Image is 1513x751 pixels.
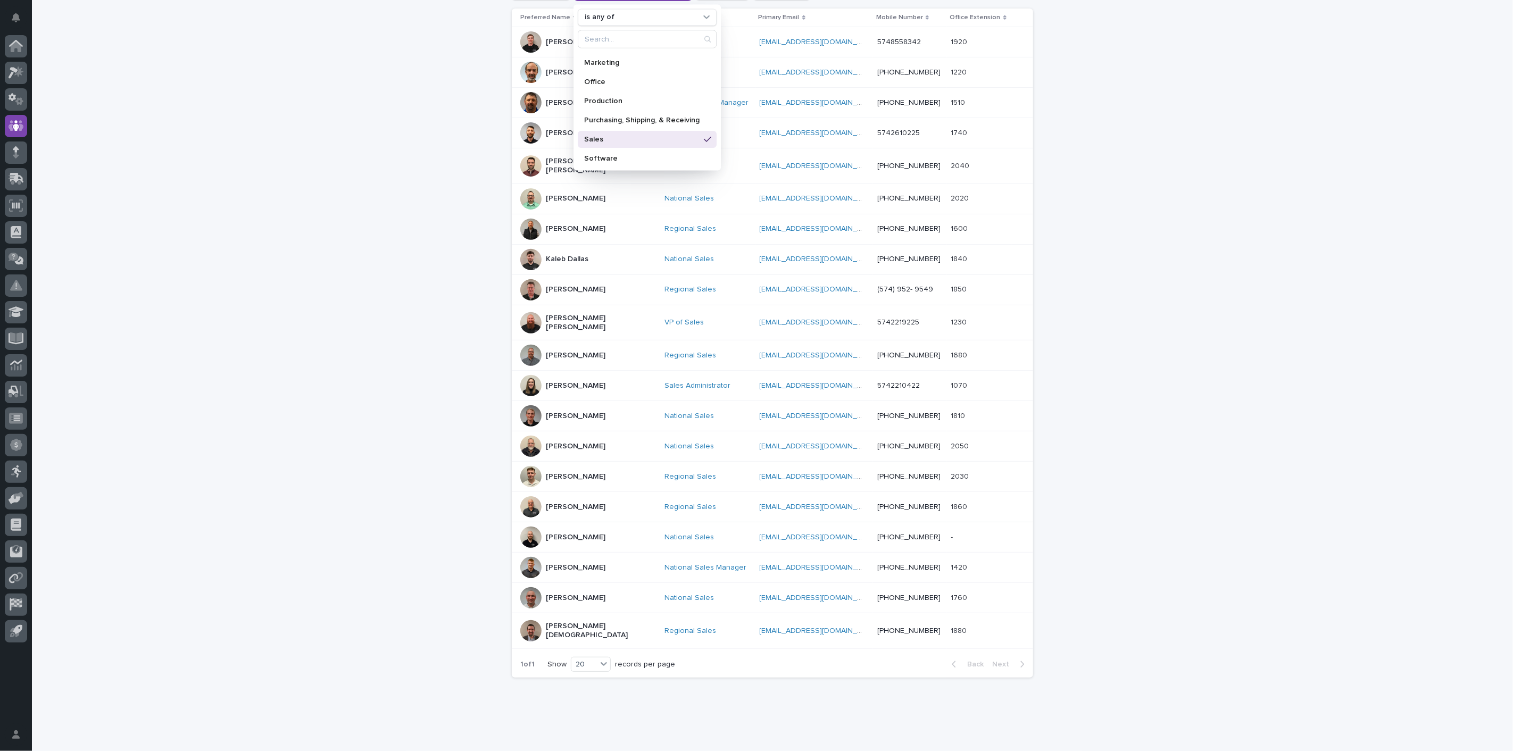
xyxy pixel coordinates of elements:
[951,160,972,171] p: 2040
[584,154,700,162] p: Software
[760,352,880,359] a: [EMAIL_ADDRESS][DOMAIN_NAME]
[512,214,1033,244] tr: [PERSON_NAME]Regional Sales [EMAIL_ADDRESS][DOMAIN_NAME] [PHONE_NUMBER]16001600
[546,622,652,640] p: [PERSON_NAME][DEMOGRAPHIC_DATA]
[760,38,880,46] a: [EMAIL_ADDRESS][DOMAIN_NAME]
[961,661,984,668] span: Back
[512,371,1033,401] tr: [PERSON_NAME]Sales Administrator [EMAIL_ADDRESS][DOMAIN_NAME] 574221042210701070
[760,382,880,389] a: [EMAIL_ADDRESS][DOMAIN_NAME]
[760,627,880,635] a: [EMAIL_ADDRESS][DOMAIN_NAME]
[760,473,880,480] a: [EMAIL_ADDRESS][DOMAIN_NAME]
[5,6,27,29] button: Notifications
[760,319,880,326] a: [EMAIL_ADDRESS][DOMAIN_NAME]
[760,255,880,263] a: [EMAIL_ADDRESS][DOMAIN_NAME]
[664,472,716,481] a: Regional Sales
[951,531,955,542] p: -
[951,410,968,421] p: 1810
[760,443,880,450] a: [EMAIL_ADDRESS][DOMAIN_NAME]
[664,194,714,203] a: National Sales
[877,627,941,635] a: [PHONE_NUMBER]
[13,13,27,30] div: Notifications
[512,118,1033,148] tr: [PERSON_NAME]National Sales [EMAIL_ADDRESS][DOMAIN_NAME] 574261022517401740
[877,195,941,202] a: [PHONE_NUMBER]
[546,157,652,175] p: [PERSON_NAME] [PERSON_NAME]
[512,553,1033,583] tr: [PERSON_NAME]National Sales Manager [EMAIL_ADDRESS][DOMAIN_NAME] [PHONE_NUMBER]14201420
[951,66,969,77] p: 1220
[546,381,605,390] p: [PERSON_NAME]
[546,472,605,481] p: [PERSON_NAME]
[877,129,920,137] a: 5742610225
[664,255,714,264] a: National Sales
[578,30,717,48] div: Search
[877,382,920,389] a: 5742210422
[951,222,970,233] p: 1600
[760,99,880,106] a: [EMAIL_ADDRESS][DOMAIN_NAME]
[520,12,570,23] p: Preferred Name
[664,224,716,233] a: Regional Sales
[546,68,605,77] p: [PERSON_NAME]
[546,129,605,138] p: [PERSON_NAME]
[546,563,605,572] p: [PERSON_NAME]
[664,503,716,512] a: Regional Sales
[546,285,605,294] p: [PERSON_NAME]
[546,594,605,603] p: [PERSON_NAME]
[876,12,923,23] p: Mobile Number
[951,440,971,451] p: 2050
[512,431,1033,462] tr: [PERSON_NAME]National Sales [EMAIL_ADDRESS][DOMAIN_NAME] [PHONE_NUMBER]20502050
[760,162,880,170] a: [EMAIL_ADDRESS][DOMAIN_NAME]
[512,522,1033,553] tr: [PERSON_NAME]National Sales [EMAIL_ADDRESS][DOMAIN_NAME] [PHONE_NUMBER]--
[512,613,1033,649] tr: [PERSON_NAME][DEMOGRAPHIC_DATA]Regional Sales [EMAIL_ADDRESS][DOMAIN_NAME] [PHONE_NUMBER]18801880
[512,27,1033,57] tr: [PERSON_NAME]National Sales [EMAIL_ADDRESS][DOMAIN_NAME] 574855834219201920
[951,127,970,138] p: 1740
[664,533,714,542] a: National Sales
[584,135,700,143] p: Sales
[664,594,714,603] a: National Sales
[571,659,597,670] div: 20
[877,38,921,46] a: 5748558342
[759,12,800,23] p: Primary Email
[877,255,941,263] a: [PHONE_NUMBER]
[877,225,941,232] a: [PHONE_NUMBER]
[951,36,970,47] p: 1920
[760,69,880,76] a: [EMAIL_ADDRESS][DOMAIN_NAME]
[664,563,746,572] a: National Sales Manager
[877,99,941,106] a: [PHONE_NUMBER]
[512,305,1033,340] tr: [PERSON_NAME] [PERSON_NAME]VP of Sales [EMAIL_ADDRESS][DOMAIN_NAME] 574221922512301230
[512,244,1033,274] tr: Kaleb DallasNational Sales [EMAIL_ADDRESS][DOMAIN_NAME] [PHONE_NUMBER]18401840
[664,351,716,360] a: Regional Sales
[512,462,1033,492] tr: [PERSON_NAME]Regional Sales [EMAIL_ADDRESS][DOMAIN_NAME] [PHONE_NUMBER]20302030
[951,470,971,481] p: 2030
[512,57,1033,88] tr: [PERSON_NAME]National Sales [EMAIL_ADDRESS][DOMAIN_NAME] [PHONE_NUMBER]12201220
[584,59,700,66] p: Marketing
[546,442,605,451] p: [PERSON_NAME]
[664,318,704,327] a: VP of Sales
[760,594,880,602] a: [EMAIL_ADDRESS][DOMAIN_NAME]
[546,194,605,203] p: [PERSON_NAME]
[877,352,941,359] a: [PHONE_NUMBER]
[877,473,941,480] a: [PHONE_NUMBER]
[951,96,968,107] p: 1510
[951,316,969,327] p: 1230
[877,162,941,170] a: [PHONE_NUMBER]
[760,503,880,511] a: [EMAIL_ADDRESS][DOMAIN_NAME]
[951,500,970,512] p: 1860
[546,412,605,421] p: [PERSON_NAME]
[664,381,730,390] a: Sales Administrator
[546,351,605,360] p: [PERSON_NAME]
[512,148,1033,184] tr: [PERSON_NAME] [PERSON_NAME]National Sales [EMAIL_ADDRESS][DOMAIN_NAME] [PHONE_NUMBER]20402040
[951,591,970,603] p: 1760
[512,88,1033,118] tr: [PERSON_NAME]Regional Sales Manager [EMAIL_ADDRESS][DOMAIN_NAME] [PHONE_NUMBER]15101510
[512,183,1033,214] tr: [PERSON_NAME]National Sales [EMAIL_ADDRESS][DOMAIN_NAME] [PHONE_NUMBER]20202020
[943,660,988,669] button: Back
[877,286,933,293] a: (574) 952- 9549
[547,660,567,669] p: Show
[877,564,941,571] a: [PHONE_NUMBER]
[512,583,1033,613] tr: [PERSON_NAME]National Sales [EMAIL_ADDRESS][DOMAIN_NAME] [PHONE_NUMBER]17601760
[546,255,588,264] p: Kaleb Dallas
[951,283,969,294] p: 1850
[992,661,1016,668] span: Next
[664,442,714,451] a: National Sales
[760,564,880,571] a: [EMAIL_ADDRESS][DOMAIN_NAME]
[877,594,941,602] a: [PHONE_NUMBER]
[951,192,971,203] p: 2020
[760,195,880,202] a: [EMAIL_ADDRESS][DOMAIN_NAME]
